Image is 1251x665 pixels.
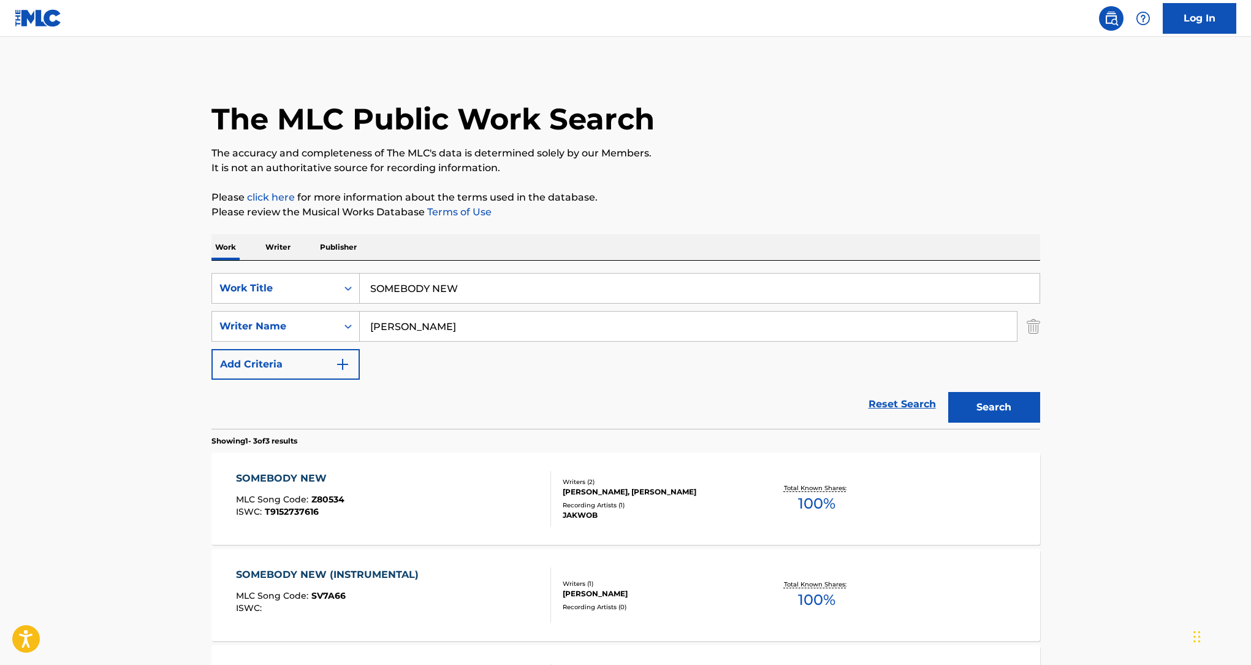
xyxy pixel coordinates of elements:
div: Recording Artists ( 1 ) [563,501,748,510]
form: Search Form [211,273,1040,429]
span: 100 % [798,493,835,515]
a: SOMEBODY NEWMLC Song Code:Z80534ISWC:T9152737616Writers (2)[PERSON_NAME], [PERSON_NAME]Recording ... [211,453,1040,545]
iframe: Chat Widget [1190,606,1251,665]
img: 9d2ae6d4665cec9f34b9.svg [335,357,350,372]
p: Please review the Musical Works Database [211,205,1040,220]
span: MLC Song Code : [236,494,311,505]
div: Writer Name [219,319,330,334]
div: JAKWOB [563,510,748,521]
p: The accuracy and completeness of The MLC's data is determined solely by our Members. [211,146,1040,161]
p: Total Known Shares: [784,580,850,589]
div: Writers ( 2 ) [563,477,748,486]
p: Total Known Shares: [784,483,850,493]
a: Reset Search [862,391,942,418]
p: Publisher [316,234,360,260]
img: help [1136,11,1150,26]
span: Z80534 [311,494,344,505]
a: Terms of Use [425,206,492,218]
span: MLC Song Code : [236,590,311,601]
span: ISWC : [236,602,265,613]
h1: The MLC Public Work Search [211,101,655,137]
a: Public Search [1099,6,1124,31]
div: Drag [1193,618,1201,655]
button: Add Criteria [211,349,360,380]
div: Writers ( 1 ) [563,579,748,588]
a: click here [247,191,295,203]
div: SOMEBODY NEW (INSTRUMENTAL) [236,567,425,582]
div: Help [1131,6,1155,31]
div: [PERSON_NAME], [PERSON_NAME] [563,486,748,498]
p: Writer [262,234,294,260]
div: Recording Artists ( 0 ) [563,602,748,612]
p: Please for more information about the terms used in the database. [211,190,1040,205]
span: T9152737616 [265,506,319,517]
button: Search [948,392,1040,423]
span: SV7A66 [311,590,346,601]
a: Log In [1163,3,1236,34]
div: [PERSON_NAME] [563,588,748,599]
p: Showing 1 - 3 of 3 results [211,436,297,447]
p: Work [211,234,240,260]
div: SOMEBODY NEW [236,471,344,486]
img: MLC Logo [15,9,62,27]
div: Work Title [219,281,330,296]
span: ISWC : [236,506,265,517]
img: Delete Criterion [1027,311,1040,342]
p: It is not an authoritative source for recording information. [211,161,1040,175]
img: search [1104,11,1119,26]
span: 100 % [798,589,835,611]
a: SOMEBODY NEW (INSTRUMENTAL)MLC Song Code:SV7A66ISWC:Writers (1)[PERSON_NAME]Recording Artists (0)... [211,549,1040,641]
